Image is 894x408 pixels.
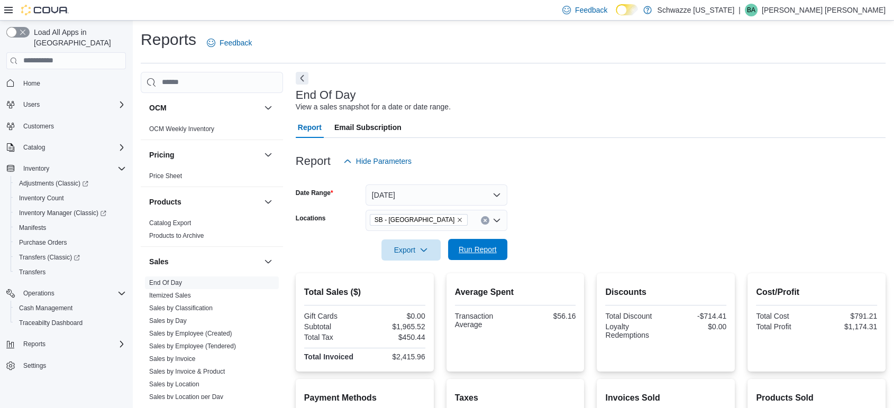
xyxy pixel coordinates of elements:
[149,150,260,160] button: Pricing
[304,392,425,404] h2: Payment Methods
[19,209,106,217] span: Inventory Manager (Classic)
[481,216,489,225] button: Clear input
[367,333,425,341] div: $450.44
[149,304,213,312] a: Sales by Classification
[149,279,182,286] a: End Of Day
[367,322,425,331] div: $1,965.52
[15,221,126,234] span: Manifests
[23,100,40,109] span: Users
[15,266,50,279] a: Transfers
[334,117,402,138] span: Email Subscription
[15,236,126,249] span: Purchase Orders
[149,304,213,312] span: Sales by Classification
[2,140,130,155] button: Catalog
[668,322,726,331] div: $0.00
[2,118,130,134] button: Customers
[19,253,80,262] span: Transfers (Classic)
[747,4,755,16] span: BA
[149,197,181,207] h3: Products
[756,286,877,299] h2: Cost/Profit
[149,291,191,300] span: Itemized Sales
[339,151,416,172] button: Hide Parameters
[605,286,726,299] h2: Discounts
[23,79,40,88] span: Home
[575,5,607,15] span: Feedback
[19,304,72,312] span: Cash Management
[756,322,814,331] div: Total Profit
[15,317,126,329] span: Traceabilty Dashboard
[19,141,49,154] button: Catalog
[149,342,236,350] a: Sales by Employee (Tendered)
[15,177,93,190] a: Adjustments (Classic)
[149,342,236,350] span: Sales by Employee (Tendered)
[149,393,223,401] a: Sales by Location per Day
[11,191,130,206] button: Inventory Count
[149,256,260,267] button: Sales
[149,172,182,180] span: Price Sheet
[15,317,87,329] a: Traceabilty Dashboard
[23,164,49,173] span: Inventory
[19,141,126,154] span: Catalog
[296,101,451,113] div: View a sales snapshot for a date or date range.
[15,302,126,314] span: Cash Management
[15,266,126,279] span: Transfers
[304,322,362,331] div: Subtotal
[819,322,877,331] div: $1,174.31
[15,236,71,249] a: Purchase Orders
[605,322,663,339] div: Loyalty Redemptions
[15,207,126,219] span: Inventory Manager (Classic)
[19,268,45,276] span: Transfers
[23,361,46,370] span: Settings
[220,38,252,48] span: Feedback
[19,359,50,372] a: Settings
[745,4,758,16] div: Brandon Allen Benoit
[19,194,64,202] span: Inventory Count
[23,122,54,131] span: Customers
[149,317,187,324] a: Sales by Day
[366,184,507,206] button: [DATE]
[19,287,59,300] button: Operations
[30,27,126,48] span: Load All Apps in [GEOGRAPHIC_DATA]
[11,220,130,235] button: Manifests
[19,359,126,372] span: Settings
[2,286,130,301] button: Operations
[262,149,275,161] button: Pricing
[149,355,195,363] a: Sales by Invoice
[262,255,275,268] button: Sales
[457,217,463,223] button: Remove SB - Pueblo West from selection in this group
[19,287,126,300] span: Operations
[2,161,130,176] button: Inventory
[149,292,191,299] a: Itemized Sales
[23,340,45,348] span: Reports
[19,77,126,90] span: Home
[141,123,283,140] div: OCM
[149,368,225,375] a: Sales by Invoice & Product
[388,239,434,261] span: Export
[15,192,68,205] a: Inventory Count
[296,89,356,101] h3: End Of Day
[262,196,275,208] button: Products
[19,120,58,133] a: Customers
[381,239,441,261] button: Export
[455,312,513,329] div: Transaction Average
[149,219,191,227] span: Catalog Export
[19,179,88,188] span: Adjustments (Classic)
[19,77,44,90] a: Home
[304,353,353,361] strong: Total Invoiced
[19,119,126,133] span: Customers
[455,392,576,404] h2: Taxes
[149,125,214,133] a: OCM Weekly Inventory
[15,177,126,190] span: Adjustments (Classic)
[149,197,260,207] button: Products
[149,150,174,160] h3: Pricing
[11,176,130,191] a: Adjustments (Classic)
[141,217,283,246] div: Products
[11,301,130,316] button: Cash Management
[298,117,322,138] span: Report
[375,215,454,225] span: SB - [GEOGRAPHIC_DATA]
